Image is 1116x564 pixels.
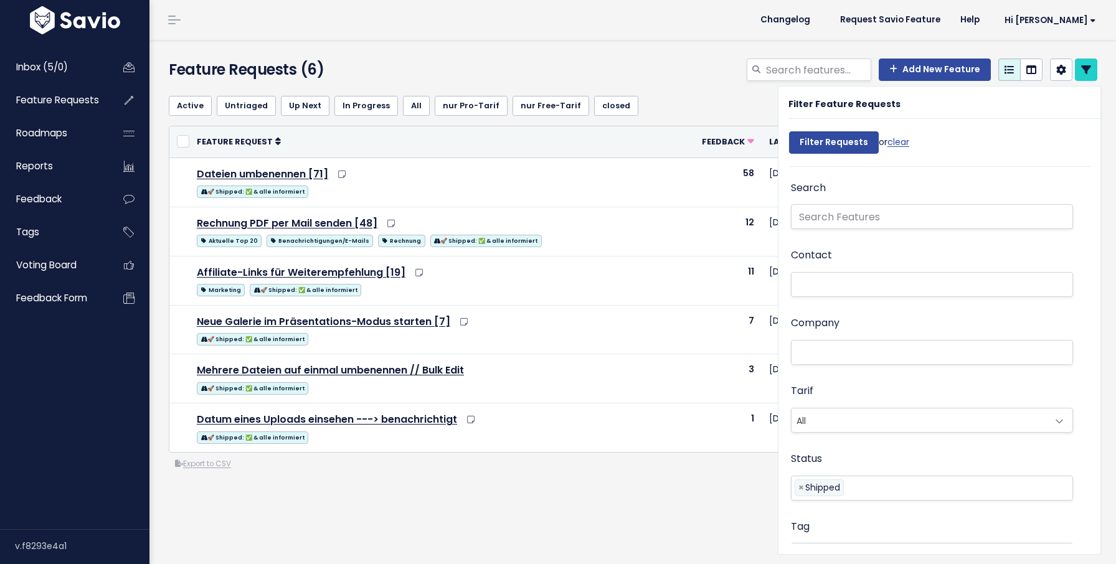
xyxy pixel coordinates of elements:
h4: Feature Requests (6) [169,59,466,81]
span: Hi [PERSON_NAME] [1005,16,1096,25]
td: [DATE] [762,305,876,354]
td: 12 [672,207,762,256]
a: Datum eines Uploads einsehen ---> benachrichtigt [197,412,457,426]
span: Marketing [197,284,245,296]
label: Company [791,314,839,332]
a: Last Updated [769,135,839,148]
a: Active [169,96,212,116]
span: Roadmaps [16,126,67,139]
input: Search features... [765,59,871,81]
a: In Progress [334,96,398,116]
a: Dateien umbenennen [71] [197,167,328,181]
span: Feedback [16,192,62,205]
a: Rechnung [378,232,425,248]
span: Last Updated [769,136,831,147]
label: Contact [791,247,832,265]
ul: Filter feature requests [169,96,1097,116]
td: 3 [672,354,762,403]
a: Inbox (5/0) [3,53,103,82]
td: 58 [672,157,762,207]
a: 🚀 Shipped: ✅ & alle informiert [197,380,308,395]
a: Marketing [197,281,245,297]
a: 🚀 Shipped: ✅ & alle informiert [430,232,542,248]
a: Tags [3,218,103,247]
li: Shipped [795,479,844,496]
td: [DATE] [762,157,876,207]
span: Inbox (5/0) [16,60,68,73]
a: All [403,96,430,116]
td: 7 [672,305,762,354]
td: [DATE] [762,403,876,452]
span: Feature Requests [16,93,99,106]
a: Hi [PERSON_NAME] [990,11,1106,30]
a: Feature Requests [3,86,103,115]
a: Feedback [3,185,103,214]
img: logo-white.9d6f32f41409.svg [27,6,123,34]
a: Add New Feature [879,59,991,81]
span: Feedback [702,136,745,147]
span: × [798,480,804,496]
td: 1 [672,403,762,452]
span: Feedback form [16,291,87,304]
input: Filter Requests [789,131,879,154]
span: All [792,408,1047,432]
a: Reports [3,152,103,181]
span: Aktuelle Top 20 [197,235,262,247]
a: nur Pro-Tarif [435,96,508,116]
a: Up Next [281,96,329,116]
td: [DATE] [762,354,876,403]
a: Affiliate-Links für Weiterempfehlung [19] [197,265,405,280]
a: Feedback [702,135,754,148]
td: [DATE] [762,256,876,305]
a: Feature Request [197,135,281,148]
label: Tag [791,518,810,536]
span: 🚀 Shipped: ✅ & alle informiert [197,333,308,345]
a: 🚀 Shipped: ✅ & alle informiert [197,183,308,199]
a: Rechnung PDF per Mail senden [48] [197,216,377,230]
span: Rechnung [378,235,425,247]
a: Roadmaps [3,119,103,148]
a: 🚀 Shipped: ✅ & alle informiert [250,281,361,297]
a: Export to CSV [175,459,231,469]
span: Tags [16,225,39,238]
a: 🚀 Shipped: ✅ & alle informiert [197,331,308,346]
a: Help [950,11,990,29]
strong: Filter Feature Requests [788,98,901,110]
span: Benachrichtigungen/E-Mails [267,235,373,247]
a: 🚀 Shipped: ✅ & alle informiert [197,429,308,444]
span: Reports [16,159,53,172]
span: 🚀 Shipped: ✅ & alle informiert [430,235,542,247]
a: Request Savio Feature [830,11,950,29]
span: All [791,408,1073,433]
a: clear [887,136,909,148]
td: 11 [672,256,762,305]
label: Tarif [791,382,813,400]
a: Benachrichtigungen/E-Mails [267,232,373,248]
a: nur Free-Tarif [513,96,589,116]
a: Neue Galerie im Präsentations-Modus starten [7] [197,314,450,329]
span: 🚀 Shipped: ✅ & alle informiert [197,382,308,395]
a: Voting Board [3,251,103,280]
span: 🚀 Shipped: ✅ & alle informiert [250,284,361,296]
label: Status [791,450,822,468]
span: Changelog [760,16,810,24]
span: 🚀 Shipped: ✅ & alle informiert [197,431,308,444]
div: or [789,125,909,166]
a: Untriaged [217,96,276,116]
a: closed [594,96,638,116]
label: Search [791,179,826,197]
div: v.f8293e4a1 [15,530,149,562]
a: Mehrere Dateien auf einmal umbenennen // Bulk Edit [197,363,464,377]
td: [DATE] [762,207,876,256]
a: Aktuelle Top 20 [197,232,262,248]
span: 🚀 Shipped: ✅ & alle informiert [197,186,308,198]
a: Feedback form [3,284,103,313]
span: Feature Request [197,136,273,147]
input: Search Features [791,204,1073,229]
span: Voting Board [16,258,77,271]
